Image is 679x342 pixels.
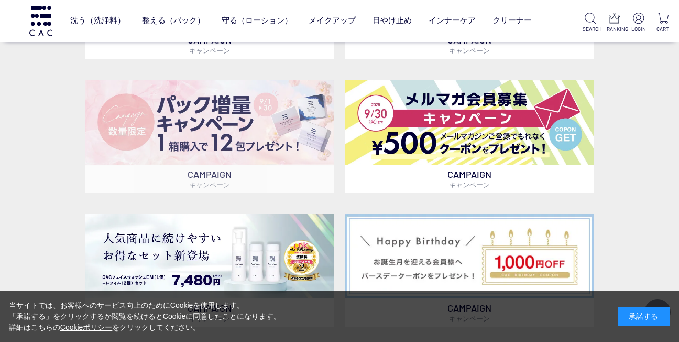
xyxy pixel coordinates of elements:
img: logo [28,6,54,36]
span: キャンペーン [189,180,230,189]
img: メルマガ会員募集 [345,80,594,164]
p: CAMPAIGN [85,165,334,193]
a: Cookieポリシー [60,323,113,332]
p: LOGIN [631,25,647,33]
a: クリーナー [492,7,532,34]
a: SEARCH [583,13,598,33]
span: キャンペーン [449,180,490,189]
div: 承諾する [618,307,670,326]
img: バースデークーポン [345,214,594,298]
a: LOGIN [631,13,647,33]
a: メイクアップ [309,7,356,34]
a: インナーケア [429,7,476,34]
a: 守る（ローション） [222,7,292,34]
p: CART [655,25,671,33]
img: フェイスウォッシュ＋レフィル2個セット [85,214,334,298]
a: 洗う（洗浄料） [70,7,125,34]
a: フェイスウォッシュ＋レフィル2個セット フェイスウォッシュ＋レフィル2個セット CAMPAIGNキャンペーン [85,214,334,327]
a: 整える（パック） [142,7,205,34]
p: SEARCH [583,25,598,33]
div: 当サイトでは、お客様へのサービス向上のためにCookieを使用します。 「承諾する」をクリックするか閲覧を続けるとCookieに同意したことになります。 詳細はこちらの をクリックしてください。 [9,300,281,333]
a: パック増量キャンペーン パック増量キャンペーン CAMPAIGNキャンペーン [85,80,334,193]
a: バースデークーポン バースデークーポン CAMPAIGNキャンペーン [345,214,594,327]
a: RANKING [607,13,622,33]
p: CAMPAIGN [345,165,594,193]
a: CART [655,13,671,33]
a: メルマガ会員募集 メルマガ会員募集 CAMPAIGNキャンペーン [345,80,594,193]
img: パック増量キャンペーン [85,80,334,164]
p: RANKING [607,25,622,33]
a: 日やけ止め [373,7,412,34]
